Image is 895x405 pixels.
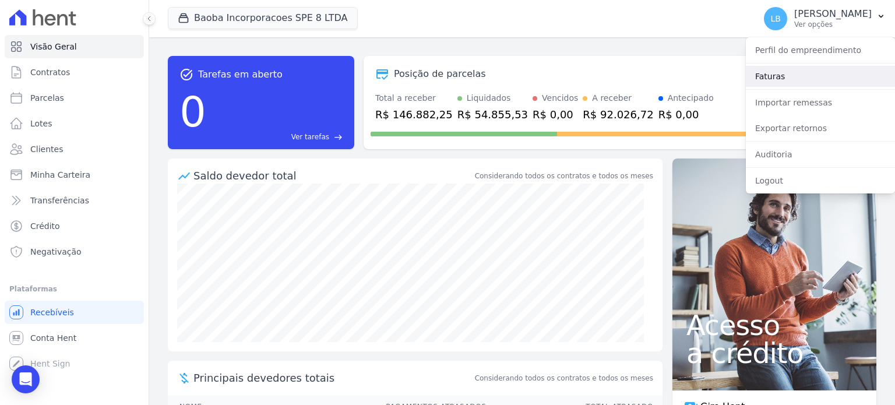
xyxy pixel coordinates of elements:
[30,41,77,52] span: Visão Geral
[5,163,144,186] a: Minha Carteira
[475,373,653,383] span: Considerando todos os contratos e todos os meses
[746,144,895,165] a: Auditoria
[30,143,63,155] span: Clientes
[746,66,895,87] a: Faturas
[533,107,578,122] div: R$ 0,00
[746,170,895,191] a: Logout
[394,67,486,81] div: Posição de parcelas
[755,2,895,35] button: LB [PERSON_NAME] Ver opções
[686,339,862,367] span: a crédito
[30,169,90,181] span: Minha Carteira
[198,68,283,82] span: Tarefas em aberto
[211,132,343,142] a: Ver tarefas east
[193,370,473,386] span: Principais devedores totais
[30,66,70,78] span: Contratos
[746,92,895,113] a: Importar remessas
[30,307,74,318] span: Recebíveis
[668,92,714,104] div: Antecipado
[5,240,144,263] a: Negativação
[5,86,144,110] a: Parcelas
[794,8,872,20] p: [PERSON_NAME]
[30,220,60,232] span: Crédito
[5,61,144,84] a: Contratos
[770,15,780,23] span: LB
[168,7,358,29] button: Baoba Incorporacoes SPE 8 LTDA
[746,40,895,61] a: Perfil do empreendimento
[5,35,144,58] a: Visão Geral
[375,107,453,122] div: R$ 146.882,25
[542,92,578,104] div: Vencidos
[30,246,82,258] span: Negativação
[30,92,64,104] span: Parcelas
[658,107,714,122] div: R$ 0,00
[592,92,632,104] div: A receber
[746,118,895,139] a: Exportar retornos
[5,112,144,135] a: Lotes
[794,20,872,29] p: Ver opções
[30,118,52,129] span: Lotes
[291,132,329,142] span: Ver tarefas
[467,92,511,104] div: Liquidados
[5,214,144,238] a: Crédito
[5,189,144,212] a: Transferências
[475,171,653,181] div: Considerando todos os contratos e todos os meses
[193,168,473,184] div: Saldo devedor total
[179,68,193,82] span: task_alt
[334,133,343,142] span: east
[179,82,206,142] div: 0
[583,107,653,122] div: R$ 92.026,72
[457,107,528,122] div: R$ 54.855,53
[12,365,40,393] div: Open Intercom Messenger
[686,311,862,339] span: Acesso
[5,326,144,350] a: Conta Hent
[30,195,89,206] span: Transferências
[30,332,76,344] span: Conta Hent
[5,301,144,324] a: Recebíveis
[5,138,144,161] a: Clientes
[9,282,139,296] div: Plataformas
[375,92,453,104] div: Total a receber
